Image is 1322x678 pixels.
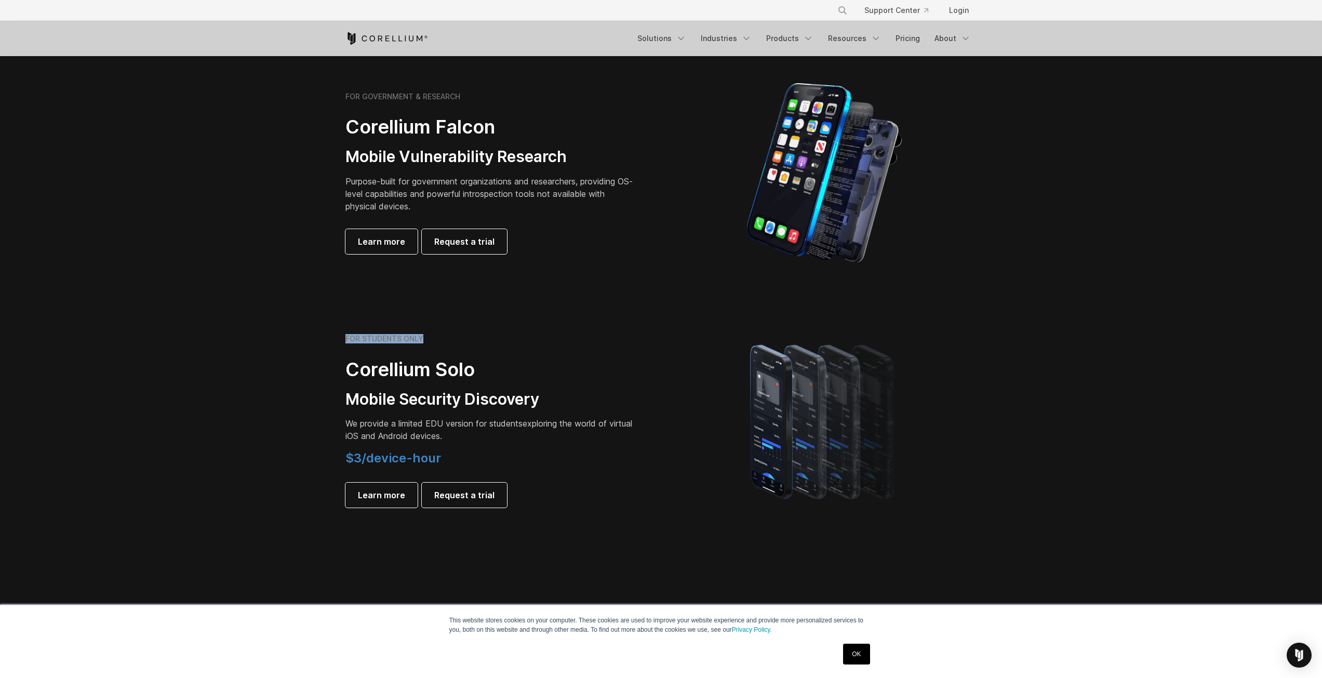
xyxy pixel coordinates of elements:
[345,390,636,409] h3: Mobile Security Discovery
[822,29,887,48] a: Resources
[345,175,636,212] p: Purpose-built for government organizations and researchers, providing OS-level capabilities and p...
[729,330,919,512] img: A lineup of four iPhone models becoming more gradient and blurred
[422,229,507,254] a: Request a trial
[928,29,977,48] a: About
[760,29,820,48] a: Products
[631,29,692,48] a: Solutions
[345,115,636,139] h2: Corellium Falcon
[1287,643,1312,668] div: Open Intercom Messenger
[941,1,977,20] a: Login
[825,1,977,20] div: Navigation Menu
[345,483,418,508] a: Learn more
[345,334,423,343] h6: FOR STUDENTS ONLY
[345,417,636,442] p: exploring the world of virtual iOS and Android devices.
[422,483,507,508] a: Request a trial
[345,92,460,101] h6: FOR GOVERNMENT & RESEARCH
[449,616,873,634] p: This website stores cookies on your computer. These cookies are used to improve your website expe...
[358,235,405,248] span: Learn more
[345,32,428,45] a: Corellium Home
[843,644,870,664] a: OK
[345,450,441,466] span: $3/device-hour
[434,489,495,501] span: Request a trial
[345,358,636,381] h2: Corellium Solo
[695,29,758,48] a: Industries
[345,147,636,167] h3: Mobile Vulnerability Research
[345,418,523,429] span: We provide a limited EDU version for students
[746,82,902,264] img: iPhone model separated into the mechanics used to build the physical device.
[434,235,495,248] span: Request a trial
[345,229,418,254] a: Learn more
[856,1,937,20] a: Support Center
[833,1,852,20] button: Search
[631,29,977,48] div: Navigation Menu
[732,626,772,633] a: Privacy Policy.
[889,29,926,48] a: Pricing
[358,489,405,501] span: Learn more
